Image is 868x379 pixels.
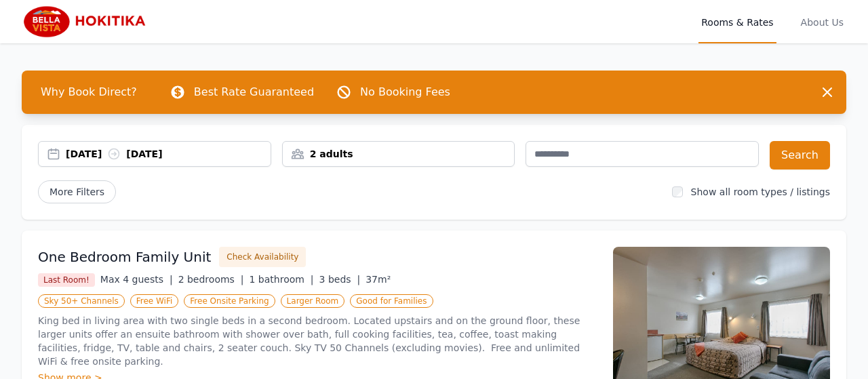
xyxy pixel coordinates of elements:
button: Check Availability [219,247,306,267]
span: 1 bathroom | [250,274,314,285]
span: Why Book Direct? [30,79,148,106]
span: Larger Room [281,294,345,308]
span: 2 bedrooms | [178,274,244,285]
span: Free Onsite Parking [184,294,275,308]
span: Free WiFi [130,294,179,308]
button: Search [770,141,830,169]
div: [DATE] [DATE] [66,147,271,161]
div: 2 adults [283,147,515,161]
span: 3 beds | [319,274,361,285]
p: King bed in living area with two single beds in a second bedroom. Located upstairs and on the gro... [38,314,597,368]
h3: One Bedroom Family Unit [38,247,211,266]
span: More Filters [38,180,116,203]
p: No Booking Fees [360,84,450,100]
span: Last Room! [38,273,95,287]
span: Max 4 guests | [100,274,173,285]
span: Good for Families [350,294,433,308]
span: Sky 50+ Channels [38,294,125,308]
img: Bella Vista Hokitika [22,5,152,38]
p: Best Rate Guaranteed [194,84,314,100]
span: 37m² [366,274,391,285]
label: Show all room types / listings [691,186,830,197]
